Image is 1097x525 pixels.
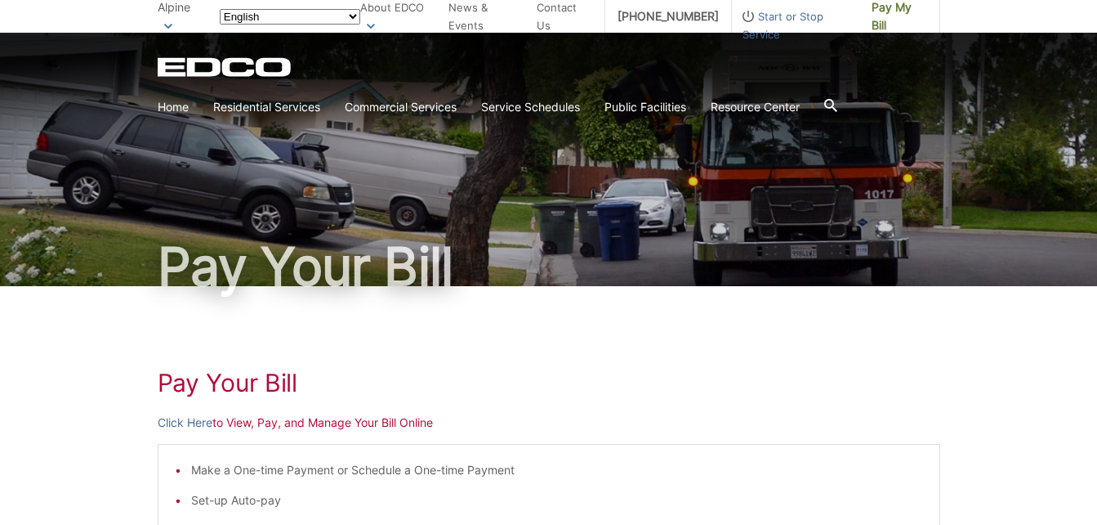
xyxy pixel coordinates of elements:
[604,98,686,116] a: Public Facilities
[158,98,189,116] a: Home
[191,461,923,479] li: Make a One-time Payment or Schedule a One-time Payment
[158,240,940,293] h1: Pay Your Bill
[158,57,293,77] a: EDCD logo. Return to the homepage.
[481,98,580,116] a: Service Schedules
[158,414,212,432] a: Click Here
[213,98,320,116] a: Residential Services
[158,368,940,397] h1: Pay Your Bill
[191,491,923,509] li: Set-up Auto-pay
[711,98,800,116] a: Resource Center
[158,414,940,432] p: to View, Pay, and Manage Your Bill Online
[220,9,360,25] select: Select a language
[345,98,457,116] a: Commercial Services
